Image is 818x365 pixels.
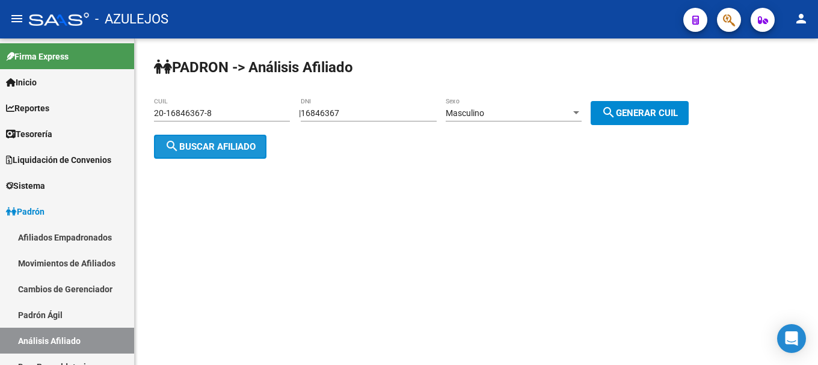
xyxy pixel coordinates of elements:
mat-icon: person [794,11,808,26]
div: | [299,108,698,118]
span: Padrón [6,205,45,218]
button: Generar CUIL [591,101,689,125]
span: Firma Express [6,50,69,63]
mat-icon: search [165,139,179,153]
span: Tesorería [6,127,52,141]
span: Inicio [6,76,37,89]
span: Liquidación de Convenios [6,153,111,167]
span: Reportes [6,102,49,115]
mat-icon: search [601,105,616,120]
div: Open Intercom Messenger [777,324,806,353]
mat-icon: menu [10,11,24,26]
span: Sistema [6,179,45,192]
span: Generar CUIL [601,108,678,118]
span: - AZULEJOS [95,6,168,32]
button: Buscar afiliado [154,135,266,159]
strong: PADRON -> Análisis Afiliado [154,59,353,76]
span: Masculino [446,108,484,118]
span: Buscar afiliado [165,141,256,152]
